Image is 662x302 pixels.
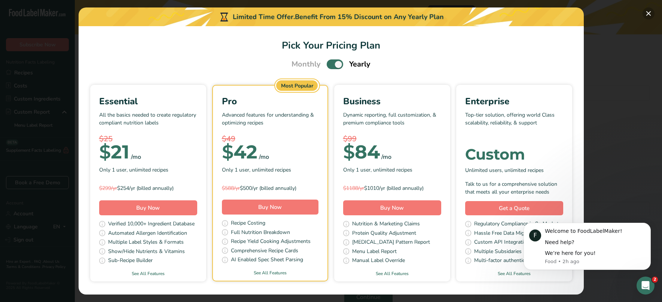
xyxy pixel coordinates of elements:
[295,12,444,22] div: Benefit From 15% Discount on Any Yearly Plan
[349,59,370,70] span: Yearly
[108,247,185,257] span: Show/Hide Nutrients & Vitamins
[108,238,184,247] span: Multiple Label Styles & Formats
[465,166,544,174] span: Unlimited users, unlimited recipes
[99,141,111,163] span: $
[222,185,240,192] span: $588/yr
[222,133,318,145] div: $49
[465,147,563,162] div: Custom
[465,180,563,196] div: Talk to us for a comprehensive solution that meets all your enterprise needs
[352,220,420,229] span: Nutrition & Marketing Claims
[222,111,318,133] p: Advanced features for understanding & optimizing recipes
[499,204,530,213] span: Get a Quote
[474,256,536,266] span: Multi-factor authentication
[352,247,397,257] span: Menu Label Report
[99,133,197,145] div: $25
[352,229,416,238] span: Protein Quality Adjustment
[456,270,572,277] a: See All Features
[222,200,318,215] button: Buy Now
[343,185,364,192] span: $1188/yr
[222,166,291,174] span: Only 1 user, unlimited recipes
[231,247,298,256] span: Comprehensive Recipe Cards
[222,141,234,163] span: $
[343,133,441,145] div: $99
[465,201,563,216] a: Get a Quote
[292,59,321,70] span: Monthly
[343,200,441,215] button: Buy Now
[222,145,257,160] div: 42
[258,203,282,211] span: Buy Now
[343,166,412,174] span: Only 1 user, unlimited recipes
[108,220,195,229] span: Verified 10,000+ Ingredient Database
[99,185,117,192] span: $299/yr
[222,184,318,192] div: $500/yr (billed annually)
[334,270,450,277] a: See All Features
[381,152,391,161] div: /mo
[99,145,129,160] div: 21
[652,277,658,283] span: 2
[474,229,538,238] span: Hassle Free Data Migration
[465,111,563,133] p: Top-tier solution, offering world Class scalability, reliability, & support
[90,270,206,277] a: See All Features
[512,212,662,282] iframe: Intercom notifications message
[352,256,405,266] span: Manual Label Override
[99,166,168,174] span: Only 1 user, unlimited recipes
[131,152,141,161] div: /mo
[99,184,197,192] div: $254/yr (billed annually)
[343,184,441,192] div: $1010/yr (billed annually)
[474,220,561,229] span: Regulatory Compliance in 8+ Markets
[99,200,197,215] button: Buy Now
[637,277,655,295] iframe: Intercom live chat
[231,237,311,247] span: Recipe Yield Cooking Adjustments
[213,269,327,276] a: See All Features
[231,228,290,238] span: Full Nutrition Breakdown
[222,95,318,108] div: Pro
[231,256,303,265] span: AI Enabled Spec Sheet Parsing
[343,111,441,133] p: Dynamic reporting, full customization, & premium compliance tools
[88,38,575,53] h1: Pick Your Pricing Plan
[343,141,355,163] span: $
[108,229,187,238] span: Automated Allergen Identification
[136,204,160,212] span: Buy Now
[380,204,404,212] span: Buy Now
[276,80,318,91] div: Most Popular
[352,238,430,247] span: [MEDICAL_DATA] Pattern Report
[99,95,197,108] div: Essential
[474,238,530,247] span: Custom API Integration
[343,145,380,160] div: 84
[99,111,197,133] p: All the basics needed to create regulatory compliant nutrition labels
[465,95,563,108] div: Enterprise
[231,219,265,228] span: Recipe Costing
[259,152,269,161] div: /mo
[343,95,441,108] div: Business
[474,247,522,257] span: Multiple Subsidaries
[79,7,584,26] div: Limited Time Offer.
[108,256,153,266] span: Sub-Recipe Builder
